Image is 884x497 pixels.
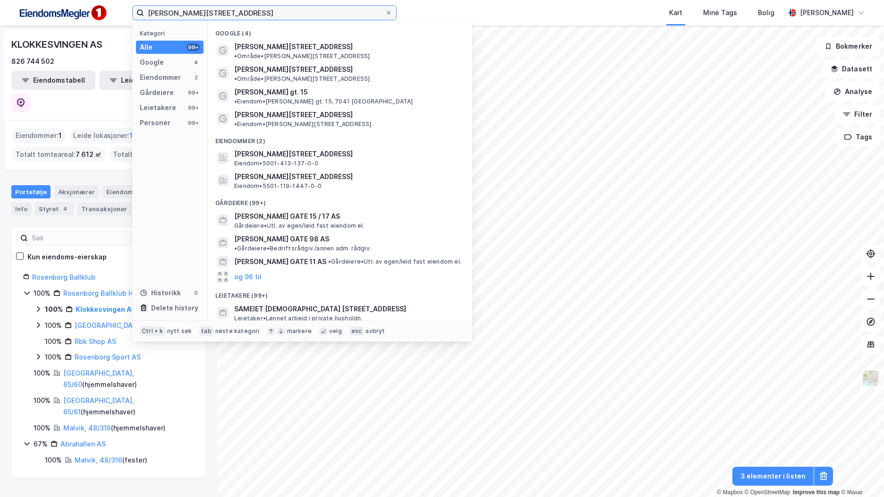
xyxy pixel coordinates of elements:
span: • [234,75,237,82]
div: Alle [140,42,153,53]
div: ( hjemmelshaver ) [63,422,166,434]
div: Totalt byggareal : [109,147,186,162]
iframe: Chat Widget [837,452,884,497]
div: Transaksjoner [77,202,142,215]
a: Rosenborg Ballklub [32,273,95,281]
a: Rosenborg Ballklub Holding AS [63,289,164,297]
span: SAMEIET [DEMOGRAPHIC_DATA] [STREET_ADDRESS] [234,303,461,315]
a: Mapbox [717,489,743,496]
div: Kontrollprogram for chat [837,452,884,497]
span: [PERSON_NAME] gt. 15 [234,86,308,98]
div: 0 [192,289,200,297]
div: 2 [192,74,200,81]
div: avbryt [365,327,385,335]
div: Kategori [140,30,204,37]
span: [PERSON_NAME][STREET_ADDRESS] [234,109,353,120]
div: Kart [669,7,682,18]
div: Leietakere [140,102,176,113]
div: 99+ [187,43,200,51]
div: Gårdeiere [140,87,174,98]
div: markere [287,327,312,335]
div: neste kategori [215,327,260,335]
div: Historikk [140,287,181,299]
a: OpenStreetMap [745,489,790,496]
span: [PERSON_NAME][STREET_ADDRESS] [234,41,353,52]
span: 1 [129,130,133,141]
button: og 96 til [234,271,262,283]
div: Eiendommer (2) [208,130,472,147]
div: 100% [45,454,62,466]
span: • [328,258,331,265]
span: • [234,98,237,105]
div: 99+ [187,89,200,96]
div: 100% [34,422,51,434]
span: 7 612 ㎡ [76,149,102,160]
div: 100% [45,336,62,347]
span: Eiendom • 5001-413-137-0-0 [234,160,318,167]
div: Totalt tomteareal : [12,147,105,162]
div: Info [11,202,31,215]
span: Gårdeiere • Bedriftsrådgiv./annen adm. rådgiv. [234,245,371,252]
div: 100% [45,351,62,363]
div: ( fester ) [75,454,147,466]
div: Google (4) [208,22,472,39]
div: 100% [34,395,51,406]
a: Malvik, 48/316 [75,456,122,464]
span: [PERSON_NAME] GATE 98 AS [234,233,329,245]
a: Improve this map [793,489,840,496]
div: tab [199,326,213,336]
span: Gårdeiere • Utl. av egen/leid fast eiendom el. [234,222,365,230]
span: [PERSON_NAME] GATE 11 AS [234,256,326,267]
span: Eiendom • 5501-119-1447-0-0 [234,182,322,190]
div: ( hjemmelshaver ) [63,395,194,418]
div: 100% [34,288,51,299]
span: 1 [59,130,62,141]
div: Leietakere (99+) [208,284,472,301]
span: [PERSON_NAME][STREET_ADDRESS] [234,148,461,160]
div: 100% [45,304,63,315]
div: Gårdeiere (99+) [208,192,472,209]
div: nytt søk [167,327,192,335]
div: Kun eiendoms-eierskap [27,251,107,263]
a: Rosenborg Sport AS [75,353,141,361]
button: Tags [836,128,880,146]
img: Z [862,369,880,387]
div: Delete history [151,302,198,314]
div: Eiendommer : [12,128,66,143]
div: Ctrl + k [140,326,165,336]
span: Gårdeiere • Utl. av egen/leid fast eiendom el. [328,258,461,266]
input: Søk [28,231,131,245]
span: [PERSON_NAME] GATE 15 / 17 AS [234,211,461,222]
div: Bolig [758,7,774,18]
input: Søk på adresse, matrikkel, gårdeiere, leietakere eller personer [144,6,385,20]
div: Personer [140,117,170,129]
div: velg [329,327,342,335]
div: Eiendommer [102,185,161,198]
a: [GEOGRAPHIC_DATA], 65/61 [63,396,134,416]
div: Mine Tags [703,7,737,18]
div: 1 [129,204,138,214]
span: [PERSON_NAME][STREET_ADDRESS] [234,64,353,75]
img: F4PB6Px+NJ5v8B7XTbfpPpyloAAAAASUVORK5CYII= [15,2,110,24]
a: Klokkesvingen AS [76,305,136,313]
span: Eiendom • [PERSON_NAME] gt. 15, 7041 [GEOGRAPHIC_DATA] [234,98,413,105]
div: 826 744 502 [11,56,54,67]
div: esc [349,326,364,336]
a: Rbk Shop AS [75,337,116,345]
div: Portefølje [11,185,51,198]
button: 3 elementer i listen [732,467,814,486]
span: Område • [PERSON_NAME][STREET_ADDRESS] [234,75,370,83]
span: Område • [PERSON_NAME][STREET_ADDRESS] [234,52,370,60]
div: Leide lokasjoner : [69,128,136,143]
span: • [234,120,237,128]
span: • [234,245,237,252]
span: Eiendom • [PERSON_NAME][STREET_ADDRESS] [234,120,372,128]
a: Malvik, 48/316 [63,424,111,432]
span: Leietaker • Lønnet arbeid i private husholdn. [234,315,363,322]
div: Aksjonærer [54,185,99,198]
div: 99+ [187,119,200,127]
div: Google [140,57,164,68]
button: Analyse [825,82,880,101]
span: [PERSON_NAME][STREET_ADDRESS] [234,171,461,182]
div: Styret [35,202,74,215]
